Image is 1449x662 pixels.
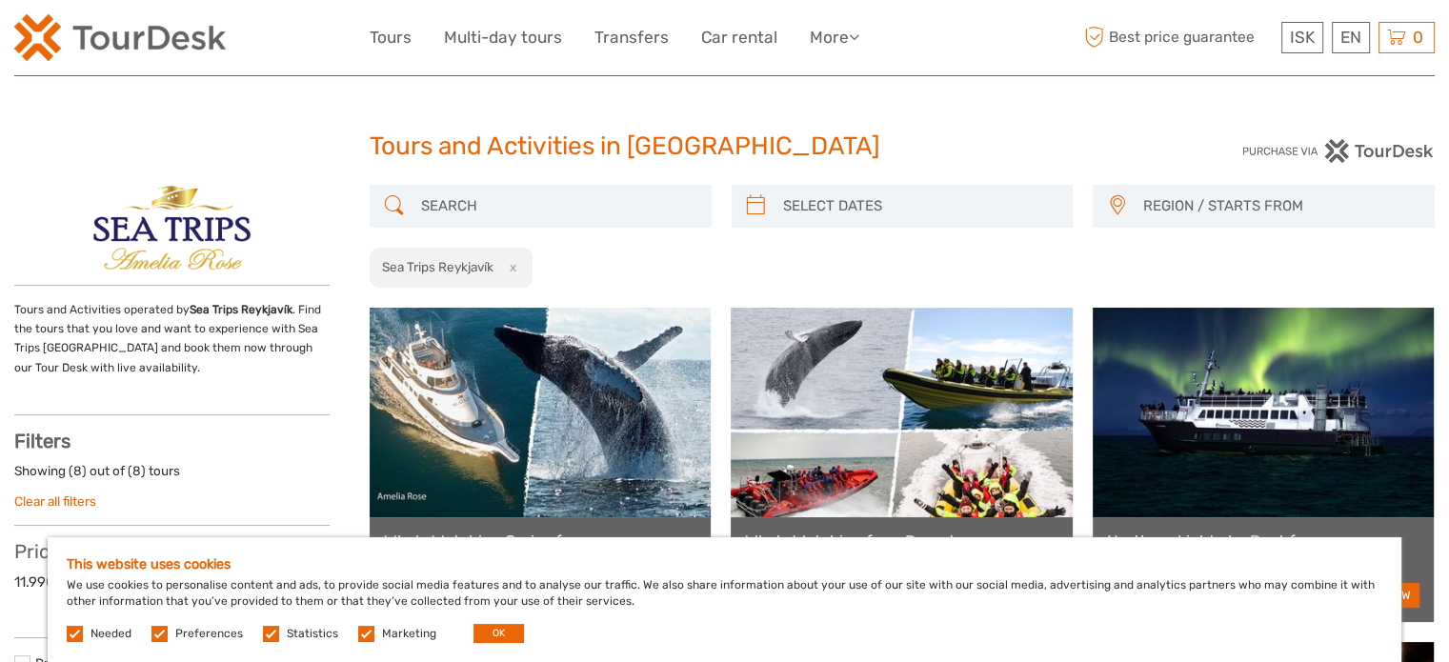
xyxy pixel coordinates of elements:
[384,532,696,571] a: Whale Watching Cruise from [GEOGRAPHIC_DATA]
[48,537,1401,662] div: We use cookies to personalise content and ads, to provide social media features and to analyse ou...
[91,626,131,642] label: Needed
[382,259,493,274] h2: Sea Trips Reykjavík
[190,303,292,316] strong: Sea Trips Reykjavík
[14,493,96,509] a: Clear all filters
[93,185,251,271] img: 1787-1_logo_thumbnail.png
[810,24,859,51] a: More
[73,462,82,480] label: 8
[14,540,330,563] h3: Price
[14,430,70,452] strong: Filters
[382,626,436,642] label: Marketing
[594,24,669,51] a: Transfers
[1079,22,1277,53] span: Best price guarantee
[775,190,1064,223] input: SELECT DATES
[473,624,524,643] button: OK
[67,556,1382,572] h5: This website uses cookies
[1290,28,1315,47] span: ISK
[444,24,562,51] a: Multi-day tours
[701,24,777,51] a: Car rental
[27,33,215,49] p: We're away right now. Please check back later!
[1241,139,1435,163] img: PurchaseViaTourDesk.png
[370,24,412,51] a: Tours
[14,300,330,378] p: Tours and Activities operated by . Find the tours that you love and want to experience with Sea T...
[1107,532,1419,571] a: Northern Lights by Boat from [GEOGRAPHIC_DATA]
[1135,191,1425,222] button: REGION / STARTS FROM
[14,462,330,491] div: Showing ( ) out of ( ) tours
[287,626,338,642] label: Statistics
[14,14,226,61] img: 120-15d4194f-c635-41b9-a512-a3cb382bfb57_logo_small.png
[745,532,1057,571] a: Whale Watching from Downtown [GEOGRAPHIC_DATA] by RIB Speedboat
[370,131,1080,162] h1: Tours and Activities in [GEOGRAPHIC_DATA]
[496,257,522,277] button: x
[132,462,141,480] label: 8
[14,572,79,592] label: 11.990 ISK
[175,626,243,642] label: Preferences
[219,30,242,52] button: Open LiveChat chat widget
[413,190,702,223] input: SEARCH
[1332,22,1370,53] div: EN
[1410,28,1426,47] span: 0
